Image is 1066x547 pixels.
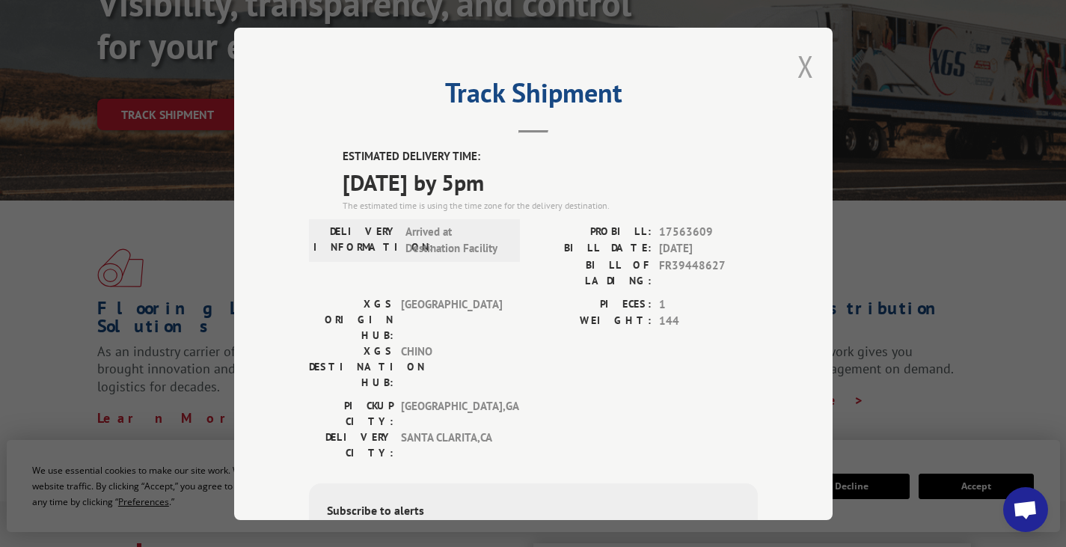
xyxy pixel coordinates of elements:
[659,240,758,257] span: [DATE]
[533,296,652,313] label: PIECES:
[533,240,652,257] label: BILL DATE:
[1003,487,1048,532] a: Open chat
[327,501,740,522] div: Subscribe to alerts
[659,296,758,313] span: 1
[533,223,652,240] label: PROBILL:
[343,148,758,165] label: ESTIMATED DELIVERY TIME:
[401,296,502,343] span: [GEOGRAPHIC_DATA]
[405,223,506,257] span: Arrived at Destination Facility
[401,429,502,460] span: SANTA CLARITA , CA
[659,223,758,240] span: 17563609
[343,198,758,212] div: The estimated time is using the time zone for the delivery destination.
[797,46,814,86] button: Close modal
[313,223,398,257] label: DELIVERY INFORMATION:
[309,429,393,460] label: DELIVERY CITY:
[659,313,758,330] span: 144
[401,397,502,429] span: [GEOGRAPHIC_DATA] , GA
[309,82,758,111] h2: Track Shipment
[309,397,393,429] label: PICKUP CITY:
[343,165,758,198] span: [DATE] by 5pm
[659,257,758,288] span: FR39448627
[401,343,502,390] span: CHINO
[533,257,652,288] label: BILL OF LADING:
[309,343,393,390] label: XGS DESTINATION HUB:
[309,296,393,343] label: XGS ORIGIN HUB:
[533,313,652,330] label: WEIGHT:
